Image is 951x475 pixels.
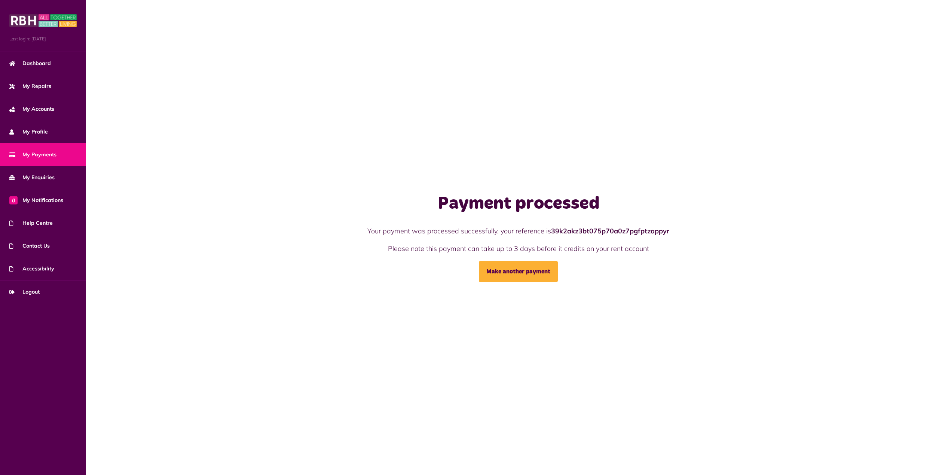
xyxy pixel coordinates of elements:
span: Last login: [DATE] [9,36,77,42]
span: My Repairs [9,82,51,90]
span: My Notifications [9,196,63,204]
span: My Enquiries [9,174,55,181]
span: Accessibility [9,265,54,273]
span: Contact Us [9,242,50,250]
span: Help Centre [9,219,53,227]
span: My Profile [9,128,48,136]
span: 0 [9,196,18,204]
h1: Payment processed [309,193,728,215]
p: Your payment was processed successfully, your reference is [309,226,728,236]
strong: 39k2akz3bt075p70a0z7pgfptzappyr [551,227,669,235]
span: My Payments [9,151,56,159]
p: Please note this payment can take up to 3 days before it credits on your rent account [309,243,728,254]
img: MyRBH [9,13,77,28]
span: Logout [9,288,40,296]
span: Dashboard [9,59,51,67]
a: Make another payment [479,261,558,282]
span: My Accounts [9,105,54,113]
